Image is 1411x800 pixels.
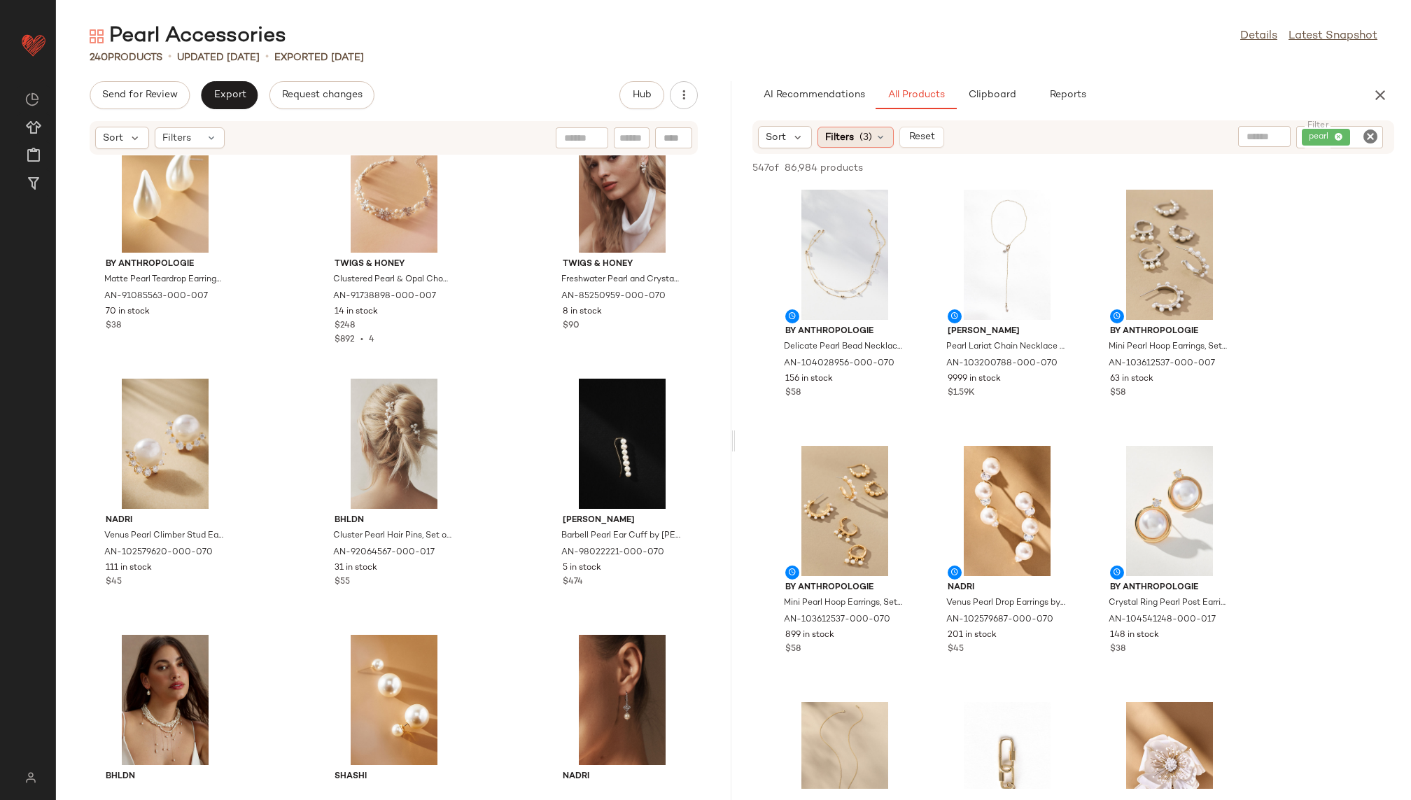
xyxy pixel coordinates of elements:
[552,379,693,509] img: 98022221_070_b
[90,81,190,109] button: Send for Review
[967,90,1016,101] span: Clipboard
[766,130,786,145] span: Sort
[563,258,682,271] span: Twigs & Honey
[1110,387,1125,400] span: $58
[785,582,904,594] span: By Anthropologie
[1289,28,1377,45] a: Latest Snapshot
[177,50,260,65] p: updated [DATE]
[104,547,213,559] span: AN-102579620-000-070
[948,643,964,656] span: $45
[1099,446,1240,576] img: 104541248_017_b
[563,514,682,527] span: [PERSON_NAME]
[269,81,374,109] button: Request changes
[946,614,1053,626] span: AN-102579687-000-070
[335,258,454,271] span: Twigs & Honey
[936,446,1078,576] img: 102579687_070_b
[101,90,178,101] span: Send for Review
[825,130,854,145] span: Filters
[335,514,454,527] span: BHLDN
[948,582,1067,594] span: NADRI
[887,90,945,101] span: All Products
[936,190,1078,320] img: 103200788_070_b
[168,49,171,66] span: •
[785,643,801,656] span: $58
[1099,190,1240,320] img: 103612537_007_b
[1362,128,1379,145] i: Clear Filter
[563,320,580,332] span: $90
[619,81,664,109] button: Hub
[948,387,975,400] span: $1.59K
[213,90,246,101] span: Export
[784,341,903,353] span: Delicate Pearl Bead Necklaces, Set of 2 by Anthropologie in Gold, Women's, Gold/Faux Pearl/Plated...
[90,29,104,43] img: svg%3e
[106,576,122,589] span: $45
[563,576,583,589] span: $474
[94,635,236,765] img: 79855680_017_b
[90,50,162,65] div: Products
[632,90,652,101] span: Hub
[25,92,39,106] img: svg%3e
[281,90,363,101] span: Request changes
[335,335,355,344] span: $892
[1110,629,1159,642] span: 148 in stock
[335,771,454,783] span: Shashi
[106,320,121,332] span: $38
[333,530,452,542] span: Cluster Pearl Hair Pins, Set of 5 by BHLDN in Ivory, Women's, Gold/Faux Pearl/Plated Brass at Ant...
[563,771,682,783] span: NADRI
[274,50,364,65] p: Exported [DATE]
[785,373,833,386] span: 156 in stock
[335,576,350,589] span: $55
[763,90,865,101] span: AI Recommendations
[784,358,894,370] span: AN-104028956-000-070
[948,325,1067,338] span: [PERSON_NAME]
[104,290,208,303] span: AN-91085563-000-007
[563,306,602,318] span: 8 in stock
[1109,358,1215,370] span: AN-103612537-000-007
[784,597,903,610] span: Mini Pearl Hoop Earrings, Set of 3 by Anthropologie in Gold, Women's, Plastic/Gold/Plated Brass
[774,446,915,576] img: 103612537_070_b
[1309,131,1335,143] span: pearl
[104,274,223,286] span: Matte Pearl Teardrop Earrings by Anthropologie in Silver, Women's, Acrylic/Steel
[369,335,374,344] span: 4
[162,131,191,146] span: Filters
[106,562,152,575] span: 111 in stock
[785,161,863,176] span: 86,984 products
[1109,614,1216,626] span: AN-104541248-000-017
[265,49,269,66] span: •
[106,514,225,527] span: NADRI
[106,771,225,783] span: BHLDN
[561,530,680,542] span: Barbell Pearl Ear Cuff by [PERSON_NAME] in Gold, Women's, Gold/Freshwater Pearl at Anthropologie
[859,130,872,145] span: (3)
[323,635,465,765] img: 63769095_017_b
[784,614,890,626] span: AN-103612537-000-070
[90,22,286,50] div: Pearl Accessories
[561,547,664,559] span: AN-98022221-000-070
[333,274,452,286] span: Clustered Pearl & Opal Choker Necklace by Twigs & Honey in Silver, Women's, Freshwater Pearl at A...
[785,387,801,400] span: $58
[335,562,377,575] span: 31 in stock
[103,131,123,146] span: Sort
[201,81,258,109] button: Export
[1110,373,1153,386] span: 63 in stock
[90,52,108,63] span: 240
[335,306,378,318] span: 14 in stock
[333,547,435,559] span: AN-92064567-000-017
[333,290,436,303] span: AN-91738898-000-007
[1109,341,1228,353] span: Mini Pearl Hoop Earrings, Set of 3 by Anthropologie in Silver, Women's, Plastic/Gold/Plated Brass
[948,629,997,642] span: 201 in stock
[899,127,944,148] button: Reset
[355,335,369,344] span: •
[908,132,934,143] span: Reset
[94,379,236,509] img: 102579620_070_b
[774,190,915,320] img: 104028956_070_b
[104,530,223,542] span: Venus Pearl Climber Stud Earrings by NADRI in Gold, Women's, Gold/Plated Brass/Cubic Zirconia at ...
[1048,90,1086,101] span: Reports
[563,562,601,575] span: 5 in stock
[1240,28,1277,45] a: Details
[323,379,465,509] img: 92064567_017_d10
[106,306,150,318] span: 70 in stock
[1110,582,1229,594] span: By Anthropologie
[561,274,680,286] span: Freshwater Pearl and Crystal Cluster Earrings by Twigs & Honey in Gold, Women's, Gold/Plated Bras...
[1110,325,1229,338] span: By Anthropologie
[1109,597,1228,610] span: Crystal Ring Pearl Post Earrings by Anthropologie in Ivory, Women's, Plastic/Gold/Plated Brass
